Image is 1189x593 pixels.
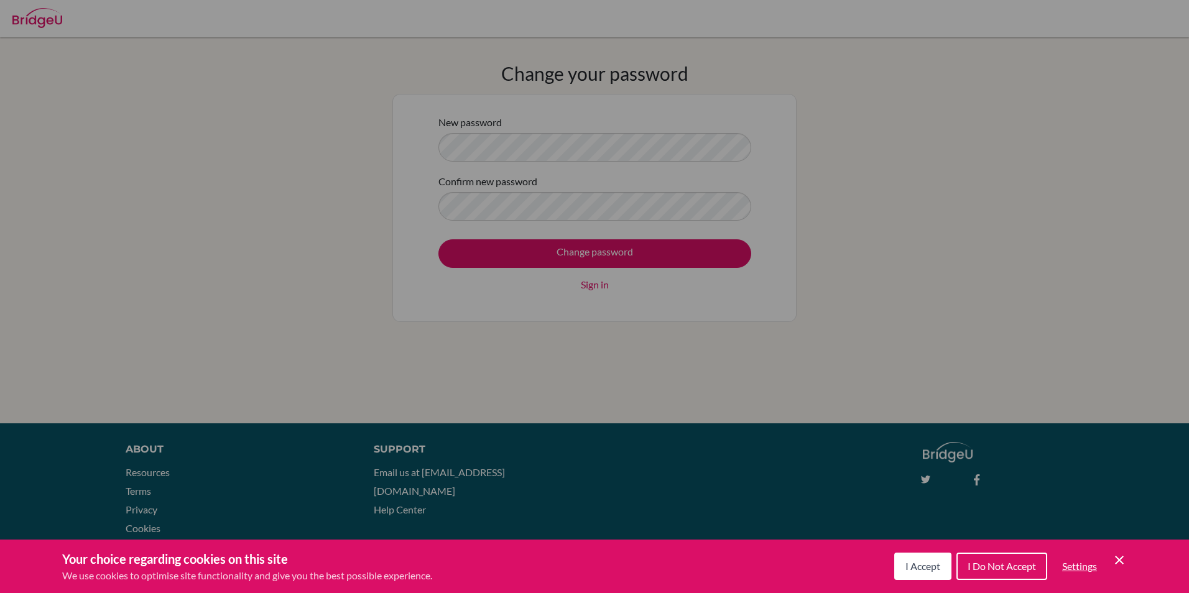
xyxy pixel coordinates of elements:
[956,553,1047,580] button: I Do Not Accept
[968,560,1036,572] span: I Do Not Accept
[894,553,951,580] button: I Accept
[62,568,432,583] p: We use cookies to optimise site functionality and give you the best possible experience.
[905,560,940,572] span: I Accept
[1062,560,1097,572] span: Settings
[62,549,432,568] h3: Your choice regarding cookies on this site
[1052,554,1107,579] button: Settings
[1112,553,1127,568] button: Save and close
